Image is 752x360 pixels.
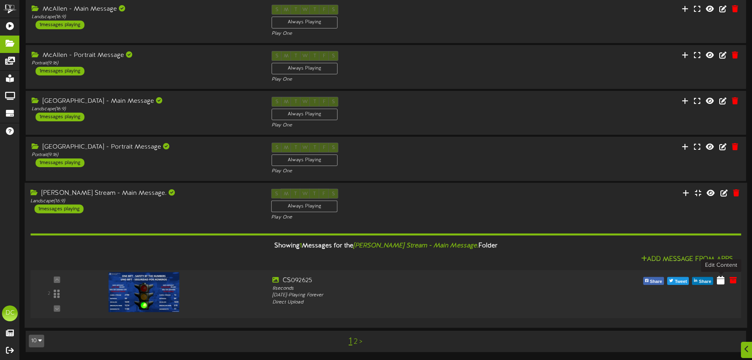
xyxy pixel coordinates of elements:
button: Share [692,277,713,285]
div: [DATE] - Playing Forever [272,292,559,299]
div: Play One [271,214,500,221]
div: [PERSON_NAME] Stream - Main Message. [30,188,259,198]
div: DC [2,305,18,321]
div: McAllen - Portrait Message [32,51,260,60]
span: Tweet [673,277,688,286]
div: Play One [272,76,500,83]
div: 1 messages playing [34,204,83,213]
div: 1 messages playing [36,67,84,75]
div: Always Playing [272,63,338,74]
div: Showing Messages for the Folder [24,237,747,254]
div: 1 messages playing [36,113,84,121]
button: Share [643,277,664,285]
button: 10 [29,335,44,347]
div: Landscape ( 16:9 ) [32,14,260,21]
div: McAllen - Main Message [32,5,260,14]
div: [GEOGRAPHIC_DATA] - Portrait Message [32,143,260,152]
i: [PERSON_NAME] Stream - Main Message. [353,242,478,249]
div: 1 messages playing [36,158,84,167]
div: [GEOGRAPHIC_DATA] - Main Message [32,97,260,106]
div: Landscape ( 16:9 ) [30,198,259,204]
div: Play One [272,30,500,37]
div: CS092625 [272,276,559,285]
a: 1 [349,336,352,347]
div: Direct Upload [272,299,559,305]
div: Always Playing [272,109,338,120]
div: Play One [272,122,500,129]
div: 1 messages playing [36,21,84,29]
div: Play One [272,168,500,175]
div: Portrait ( 9:16 ) [32,152,260,158]
a: 2 [354,337,358,346]
div: Landscape ( 16:9 ) [32,106,260,113]
button: Tweet [667,277,689,285]
div: Always Playing [272,155,338,166]
div: Always Playing [271,200,338,212]
img: 42acda15-703e-4d17-90de-3e241e69da9b.jpg [109,272,180,312]
span: 1 [300,242,302,249]
div: 8 seconds [272,285,559,292]
div: Always Playing [272,17,338,28]
span: Share [698,277,713,286]
span: Share [648,277,664,286]
button: Add Message From Apps [639,254,735,264]
a: > [359,337,362,346]
div: Portrait ( 9:16 ) [32,60,260,67]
